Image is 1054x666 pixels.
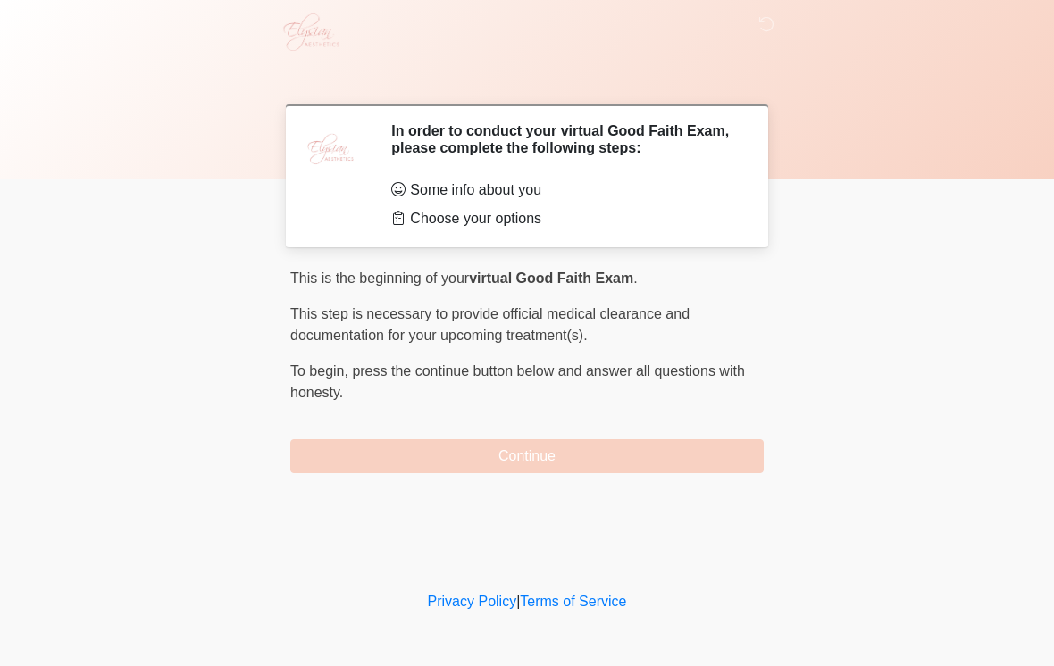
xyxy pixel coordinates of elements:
[428,594,517,609] a: Privacy Policy
[272,13,347,51] img: Elysian Aesthetics Logo
[391,122,737,156] h2: In order to conduct your virtual Good Faith Exam, please complete the following steps:
[290,363,745,400] span: press the continue button below and answer all questions with honesty.
[277,64,777,97] h1: ‎ ‎ ‎ ‎
[633,271,637,286] span: .
[391,208,737,229] li: Choose your options
[290,271,469,286] span: This is the beginning of your
[304,122,357,176] img: Agent Avatar
[516,594,520,609] a: |
[520,594,626,609] a: Terms of Service
[469,271,633,286] strong: virtual Good Faith Exam
[290,306,690,343] span: This step is necessary to provide official medical clearance and documentation for your upcoming ...
[290,363,352,379] span: To begin,
[290,439,764,473] button: Continue
[391,179,737,201] li: Some info about you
